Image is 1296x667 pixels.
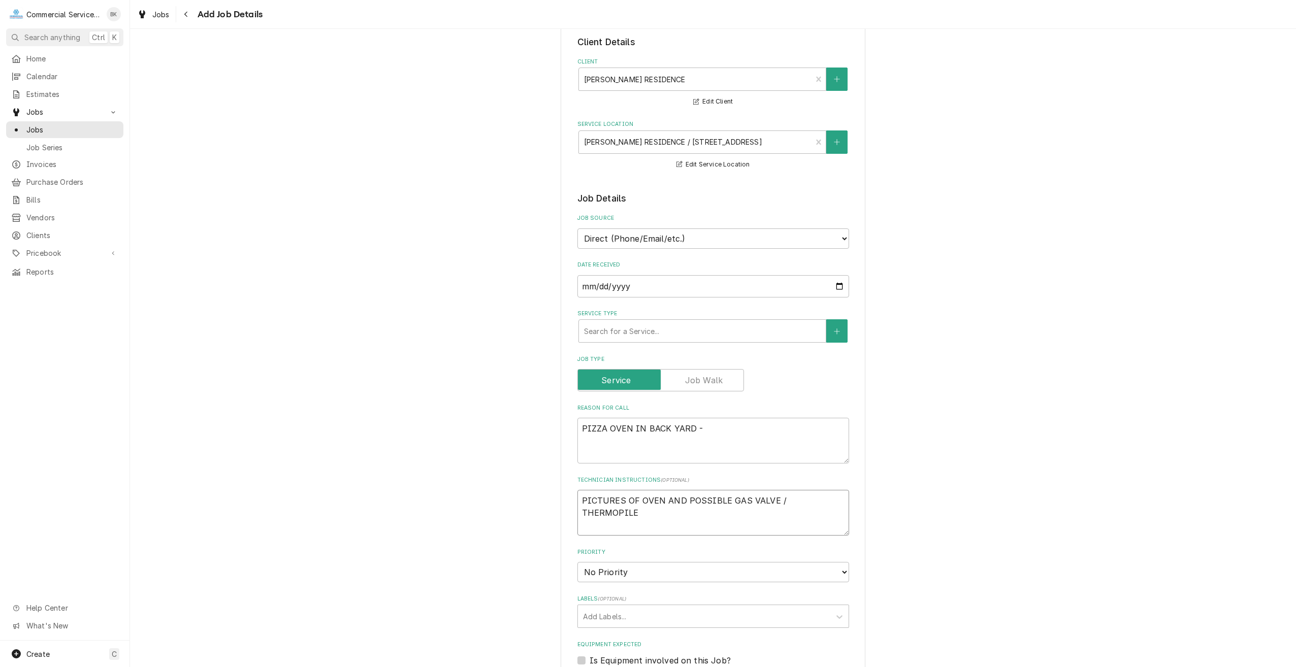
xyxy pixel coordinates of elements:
[6,599,123,616] a: Go to Help Center
[577,261,849,297] div: Date Received
[6,121,123,138] a: Jobs
[6,617,123,634] a: Go to What's New
[577,192,849,205] legend: Job Details
[6,174,123,190] a: Purchase Orders
[6,28,123,46] button: Search anythingCtrlK
[26,194,118,205] span: Bills
[112,32,117,43] span: K
[6,104,123,120] a: Go to Jobs
[26,266,118,277] span: Reports
[590,654,731,666] label: Is Equipment involved on this Job?
[577,355,849,391] div: Job Type
[133,6,174,23] a: Jobs
[577,490,849,536] textarea: PICTURES OF OVEN AND POSSIBLE GAS VALVE / THERMOPILE
[577,58,849,66] label: Client
[6,50,123,67] a: Home
[26,650,50,658] span: Create
[826,319,848,343] button: Create New Service
[6,139,123,156] a: Job Series
[834,328,840,335] svg: Create New Service
[577,310,849,343] div: Service Type
[6,86,123,103] a: Estimates
[26,230,118,241] span: Clients
[9,7,23,21] div: C
[577,641,849,649] label: Equipment Expected
[9,7,23,21] div: Commercial Service Co.'s Avatar
[577,310,849,318] label: Service Type
[26,620,117,631] span: What's New
[26,124,118,135] span: Jobs
[107,7,121,21] div: BK
[577,355,849,363] label: Job Type
[598,596,626,602] span: ( optional )
[577,548,849,582] div: Priority
[112,649,117,659] span: C
[577,58,849,108] div: Client
[826,68,848,91] button: Create New Client
[577,36,849,49] legend: Client Details
[577,548,849,556] label: Priority
[6,209,123,226] a: Vendors
[6,156,123,173] a: Invoices
[577,476,849,484] label: Technician Instructions
[195,8,263,21] span: Add Job Details
[26,212,118,223] span: Vendors
[577,404,849,463] div: Reason For Call
[26,9,101,20] div: Commercial Service Co.
[6,227,123,244] a: Clients
[675,158,752,171] button: Edit Service Location
[577,404,849,412] label: Reason For Call
[26,248,103,258] span: Pricebook
[661,477,689,483] span: ( optional )
[6,263,123,280] a: Reports
[577,418,849,463] textarea: PIZZA OVEN IN BACK YARD -
[26,177,118,187] span: Purchase Orders
[834,76,840,83] svg: Create New Client
[26,603,117,613] span: Help Center
[6,191,123,208] a: Bills
[26,142,118,153] span: Job Series
[577,595,849,628] div: Labels
[577,120,849,171] div: Service Location
[107,7,121,21] div: Brian Key's Avatar
[26,53,118,64] span: Home
[152,9,170,20] span: Jobs
[692,95,734,108] button: Edit Client
[92,32,105,43] span: Ctrl
[577,641,849,666] div: Equipment Expected
[24,32,80,43] span: Search anything
[26,159,118,170] span: Invoices
[834,139,840,146] svg: Create New Location
[178,6,195,22] button: Navigate back
[26,71,118,82] span: Calendar
[577,214,849,222] label: Job Source
[577,595,849,603] label: Labels
[826,130,848,154] button: Create New Location
[577,214,849,248] div: Job Source
[6,68,123,85] a: Calendar
[577,476,849,536] div: Technician Instructions
[577,275,849,297] input: yyyy-mm-dd
[577,261,849,269] label: Date Received
[577,120,849,128] label: Service Location
[26,89,118,99] span: Estimates
[26,107,103,117] span: Jobs
[6,245,123,261] a: Go to Pricebook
